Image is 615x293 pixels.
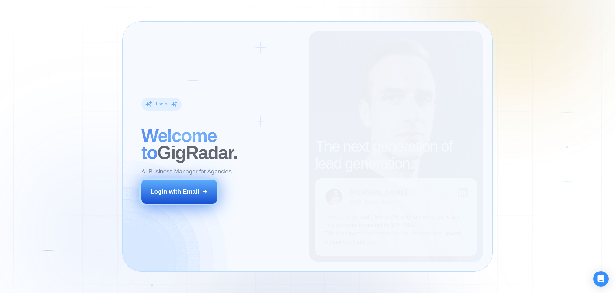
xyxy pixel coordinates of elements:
div: Open Intercom Messenger [593,271,609,287]
div: CEO [350,199,361,205]
p: AI Business Manager for Agencies [141,167,232,176]
span: Welcome to [141,126,217,163]
div: Login with Email [151,188,199,196]
button: Login with Email [141,180,217,204]
div: Login [156,101,167,107]
div: Digital Agency [365,199,399,205]
p: Previously, we had a 5% to 7% reply rate on Upwork, but now our sales increased by 17%-20%. This ... [324,213,468,247]
h2: ‍ GigRadar. [141,128,300,162]
h2: The next generation of lead generation. [315,138,477,172]
div: [PERSON_NAME] [350,189,408,196]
